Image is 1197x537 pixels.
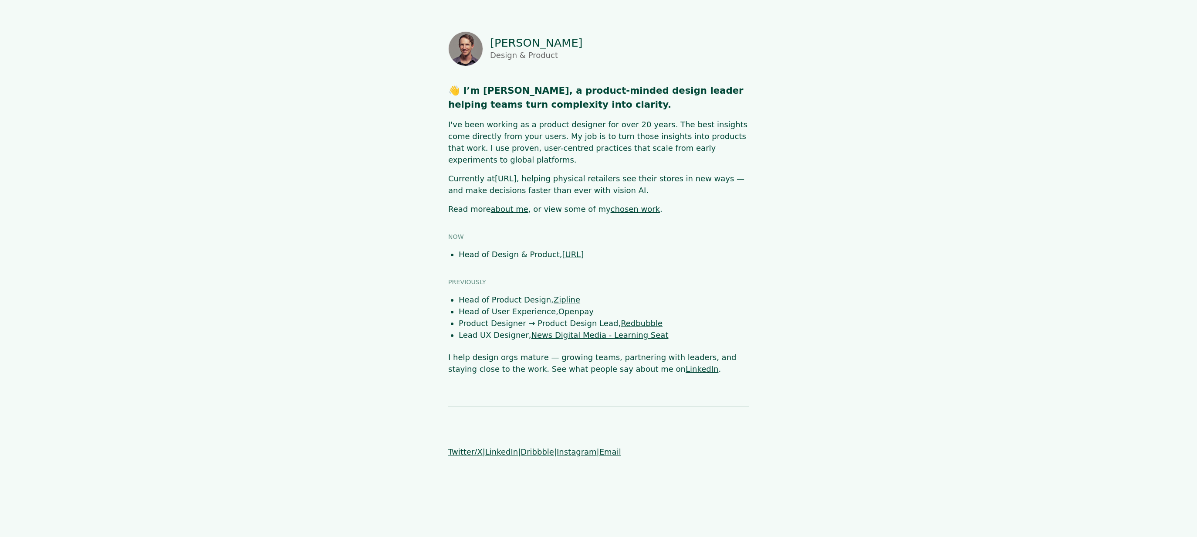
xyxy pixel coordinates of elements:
a: Redbubble [621,319,663,328]
a: [URL] [495,174,517,183]
p: | | | | [448,446,749,458]
p: [PERSON_NAME] [490,37,583,49]
a: LinkedIn [686,364,718,374]
a: LinkedIn [485,447,518,456]
h1: 👋 I’m [PERSON_NAME], a product-minded design leader helping teams turn complexity into clarity. [448,84,749,112]
p: Read more , or view some of my . [448,203,749,215]
iframe: Netlify Drawer [429,516,768,537]
p: Currently at , helping physical retailers see their stores in new ways — and make decisions faste... [448,173,749,196]
a: Zipline [554,295,580,304]
h3: Now [448,232,749,241]
a: Instagram [557,447,597,456]
p: I help design orgs mature — growing teams, partnering with leaders, and staying close to the work... [448,351,749,375]
h3: Previously [448,278,749,287]
a: [URL] [562,250,584,259]
li: Head of Product Design, [459,294,749,306]
li: Head of Design & Product, [459,248,749,260]
a: chosen work [611,204,660,214]
a: Openpay [558,307,594,316]
li: Product Designer → Product Design Lead, [459,317,749,329]
img: Photo of Shaun Byrne [448,31,483,66]
a: Twitter/X [448,447,483,456]
li: Lead UX Designer, [459,329,749,341]
a: News Digital Media - Learning Seat [531,330,669,340]
p: Design & Product [490,49,583,61]
p: I've been working as a product designer for over 20 years. The best insights come directly from y... [448,119,749,166]
a: Dribbble [521,447,554,456]
a: about me [491,204,528,214]
li: Head of User Experience, [459,306,749,317]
